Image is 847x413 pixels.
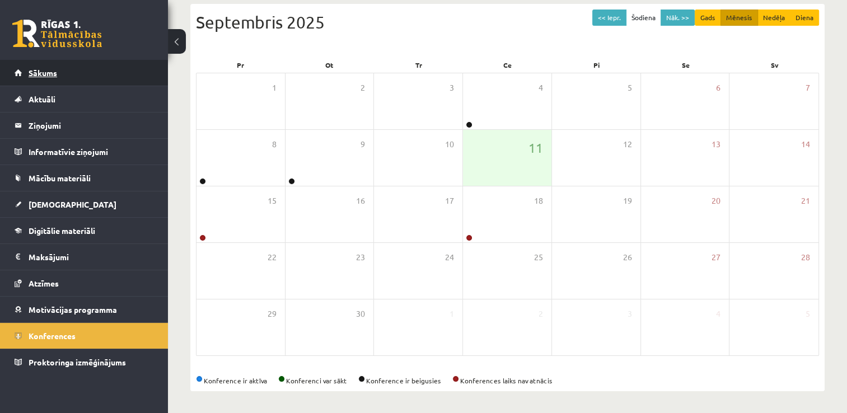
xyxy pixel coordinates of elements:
[15,165,154,191] a: Mācību materiāli
[268,251,277,264] span: 22
[15,270,154,296] a: Atzīmes
[356,251,365,264] span: 23
[15,86,154,112] a: Aktuāli
[695,10,721,26] button: Gads
[801,251,810,264] span: 28
[361,138,365,151] span: 9
[272,82,277,94] span: 1
[712,138,720,151] span: 13
[196,57,285,73] div: Pr
[552,57,641,73] div: Pi
[356,308,365,320] span: 30
[806,82,810,94] span: 7
[15,349,154,375] a: Proktoringa izmēģinājums
[790,10,819,26] button: Diena
[757,10,790,26] button: Nedēļa
[445,251,454,264] span: 24
[29,139,154,165] legend: Informatīvie ziņojumi
[445,138,454,151] span: 10
[29,199,116,209] span: [DEMOGRAPHIC_DATA]
[272,138,277,151] span: 8
[801,138,810,151] span: 14
[29,226,95,236] span: Digitālie materiāli
[801,195,810,207] span: 21
[29,304,117,315] span: Motivācijas programma
[661,10,695,26] button: Nāk. >>
[268,308,277,320] span: 29
[730,57,819,73] div: Sv
[626,10,661,26] button: Šodiena
[268,195,277,207] span: 15
[463,57,552,73] div: Ce
[29,278,59,288] span: Atzīmes
[15,191,154,217] a: [DEMOGRAPHIC_DATA]
[534,195,543,207] span: 18
[361,82,365,94] span: 2
[623,138,632,151] span: 12
[623,195,632,207] span: 19
[29,244,154,270] legend: Maksājumi
[712,195,720,207] span: 20
[628,308,632,320] span: 3
[445,195,454,207] span: 17
[623,251,632,264] span: 26
[539,82,543,94] span: 4
[12,20,102,48] a: Rīgas 1. Tālmācības vidusskola
[528,138,543,157] span: 11
[712,251,720,264] span: 27
[534,251,543,264] span: 25
[628,82,632,94] span: 5
[716,82,720,94] span: 6
[450,308,454,320] span: 1
[716,308,720,320] span: 4
[806,308,810,320] span: 5
[196,376,819,386] div: Konference ir aktīva Konferenci var sākt Konference ir beigusies Konferences laiks nav atnācis
[29,112,154,138] legend: Ziņojumi
[592,10,626,26] button: << Iepr.
[15,112,154,138] a: Ziņojumi
[641,57,730,73] div: Se
[374,57,463,73] div: Tr
[15,218,154,243] a: Digitālie materiāli
[15,323,154,349] a: Konferences
[29,357,126,367] span: Proktoringa izmēģinājums
[29,173,91,183] span: Mācību materiāli
[356,195,365,207] span: 16
[29,94,55,104] span: Aktuāli
[285,57,374,73] div: Ot
[29,68,57,78] span: Sākums
[15,244,154,270] a: Maksājumi
[15,139,154,165] a: Informatīvie ziņojumi
[15,297,154,322] a: Motivācijas programma
[15,60,154,86] a: Sākums
[539,308,543,320] span: 2
[720,10,758,26] button: Mēnesis
[196,10,819,35] div: Septembris 2025
[450,82,454,94] span: 3
[29,331,76,341] span: Konferences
